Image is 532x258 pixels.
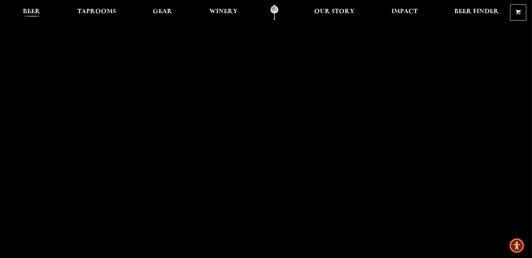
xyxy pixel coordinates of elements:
[310,5,359,20] a: Our Story
[314,9,355,14] span: Our Story
[148,5,177,20] a: Gear
[23,9,41,14] span: Beer
[19,5,45,20] a: Beer
[77,9,116,14] span: Taprooms
[261,5,288,20] a: Odell Home
[509,238,525,253] div: Accessibility Menu
[209,9,238,14] span: Winery
[454,9,499,14] span: Beer Finder
[153,9,172,14] span: Gear
[450,5,503,20] a: Beer Finder
[73,5,121,20] a: Taprooms
[205,5,242,20] a: Winery
[387,5,422,20] a: Impact
[391,9,418,14] span: Impact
